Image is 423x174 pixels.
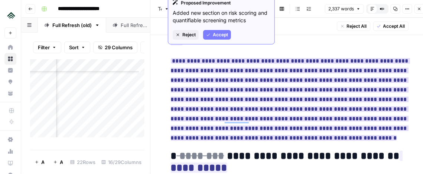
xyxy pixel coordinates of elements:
a: Learning Hub [4,157,16,169]
a: Full Refresh (old) [38,18,106,33]
div: 16/29 Columns [98,156,144,168]
a: Settings [4,134,16,145]
button: Sort [64,41,90,53]
a: Full Refresh [106,18,163,33]
div: Full Refresh [121,21,148,29]
span: Reject All [347,23,367,30]
span: Reject [182,31,196,38]
button: Workspace: Uplisting [4,6,16,24]
button: 29 Columns [93,41,137,53]
button: Add Row [30,156,49,168]
span: Add 10 Rows [60,158,63,166]
button: Accept [203,30,231,40]
a: Opportunities [4,76,16,88]
span: 2,337 words [328,6,354,12]
button: Add 10 Rows [49,156,67,168]
a: Browse [4,53,16,65]
span: Filter [38,44,50,51]
button: Filter [33,41,61,53]
button: 2,337 words [325,4,364,14]
span: Accept All [383,23,405,30]
span: Add Row [41,158,44,166]
a: Usage [4,145,16,157]
span: Sort [69,44,79,51]
a: Your Data [4,87,16,99]
div: 22 Rows [67,156,98,168]
button: Reject [173,30,199,40]
p: Added new section on risk scoring and quantifiable screening metrics [173,9,270,24]
span: 29 Columns [105,44,133,51]
div: Full Refresh (old) [52,21,92,29]
a: Home [4,41,16,53]
button: Reject All [337,21,370,31]
span: Accept [213,31,228,38]
img: Uplisting Logo [4,9,18,22]
button: Accept All [373,21,409,31]
a: Insights [4,64,16,76]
